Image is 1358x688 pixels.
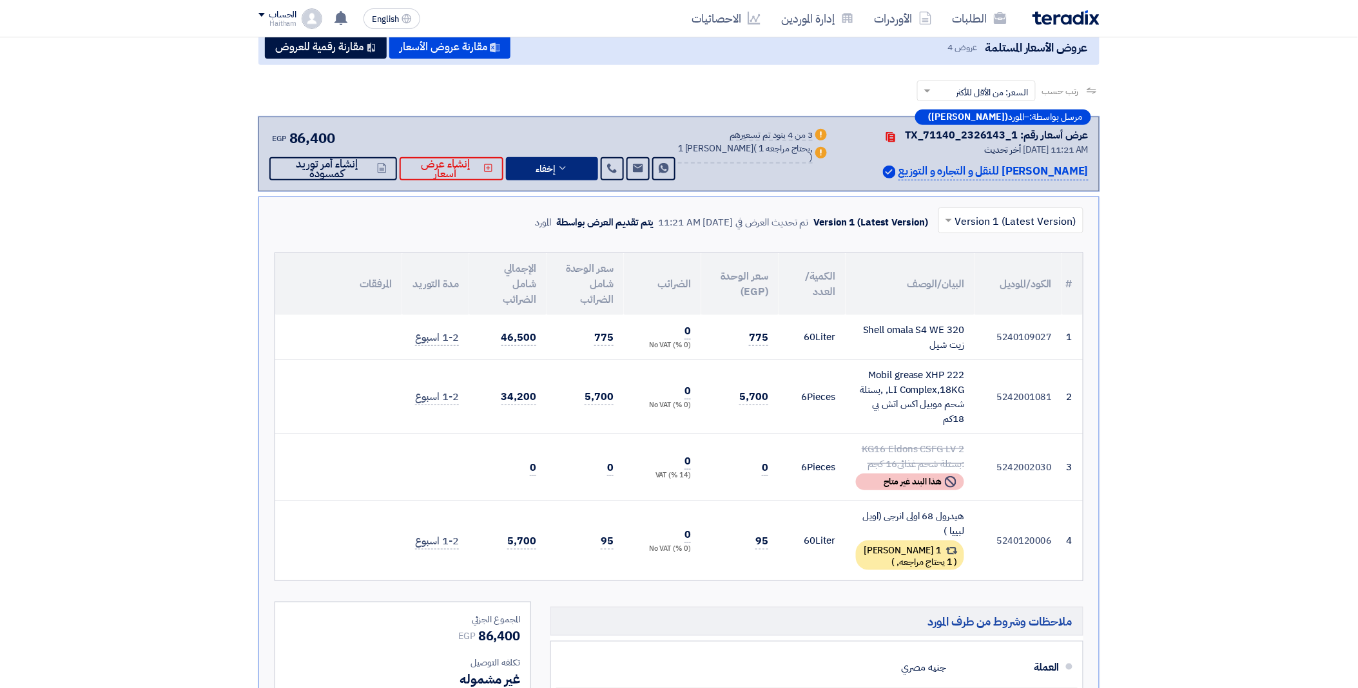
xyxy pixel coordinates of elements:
[501,389,536,405] span: 34,200
[634,470,691,481] div: (14 %) VAT
[929,113,1009,122] b: ([PERSON_NAME])
[302,8,322,29] img: profile_test.png
[547,253,624,315] th: سعر الوحدة شامل الضرائب
[1042,84,1079,98] span: رتب حسب
[975,434,1062,501] td: 5242002030
[269,10,296,21] div: الحساب
[634,340,691,351] div: (0 %) No VAT
[771,3,864,33] a: إدارة الموردين
[1062,360,1083,434] td: 2
[585,389,614,405] span: 5,700
[985,39,1088,56] span: عروض الأسعار المستلمة
[898,163,1089,180] p: [PERSON_NAME] للنقل و التجاره و التوزيع
[265,35,387,59] button: مقارنة رقمية للعروض
[684,454,691,470] span: 0
[624,253,701,315] th: الضرائب
[856,368,964,426] div: Mobil grease XHP 222 ,LI Complex,18KG ,بستلة شحم موبيل اكس اتش بي 18كم
[779,501,846,581] td: Liter
[856,540,964,570] div: 1 [PERSON_NAME]
[400,157,503,180] button: إنشاء عرض أسعار
[594,330,614,346] span: 775
[814,215,928,230] div: Version 1 (Latest Version)
[802,390,808,404] span: 6
[550,607,1083,636] h5: ملاحظات وشروط من طرف المورد
[272,133,287,144] span: EGP
[684,383,691,399] span: 0
[897,555,953,569] span: 1 يحتاج مراجعه,
[258,20,296,27] div: Haitham
[956,86,1029,99] span: السعر: من الأقل للأكثر
[984,143,1021,157] span: أخر تحديث
[634,544,691,555] div: (0 %) No VAT
[415,330,459,346] span: 1-2 اسبوع
[402,253,469,315] th: مدة التوريد
[846,253,975,315] th: البيان/الوصف
[902,655,946,680] div: جنيه مصري
[883,166,896,178] img: Verified Account
[779,315,846,360] td: Liter
[681,3,771,33] a: الاحصائيات
[678,144,813,164] div: 1 [PERSON_NAME]
[269,157,397,180] button: إنشاء أمر توريد كمسودة
[884,477,942,486] span: هذا البند غير متاح
[286,613,520,626] div: المجموع الجزئي
[458,629,476,643] span: EGP
[507,533,536,549] span: 5,700
[942,3,1017,33] a: الطلبات
[762,460,768,476] span: 0
[289,128,335,149] span: 86,400
[755,533,768,549] span: 95
[975,315,1062,360] td: 5240109027
[1009,113,1025,122] span: المورد
[1062,501,1083,581] td: 4
[286,656,520,669] div: تكلفه التوصيل
[536,164,555,174] span: إخفاء
[864,3,942,33] a: الأوردرات
[601,533,614,549] span: 95
[856,509,964,538] div: هيدرول 68 اولى انرجى (اويل لبييا )
[975,253,1062,315] th: الكود/الموديل
[389,35,510,59] button: مقارنة عروض الأسعار
[955,555,958,569] span: (
[749,330,768,346] span: 775
[659,215,809,230] div: تم تحديث العرض في [DATE] 11:21 AM
[915,110,1091,125] div: –
[779,434,846,501] td: Pieces
[905,128,1089,143] div: عرض أسعار رقم: TX_71140_2326143_1
[730,131,813,141] div: 3 من 4 بنود تم تسعيرهم
[1062,315,1083,360] td: 1
[530,460,536,476] span: 0
[535,215,551,230] div: المورد
[634,400,691,411] div: (0 %) No VAT
[701,253,779,315] th: سعر الوحدة (EGP)
[856,442,964,471] div: KG16 Eldons CSFG LV 2 :بستلة شحم غذائى16 كجم
[506,157,598,180] button: إخفاء
[1033,10,1100,25] img: Teradix logo
[1062,434,1083,501] td: 3
[275,253,402,315] th: المرفقات
[684,527,691,543] span: 0
[607,460,614,476] span: 0
[804,533,816,548] span: 60
[1062,253,1083,315] th: #
[415,533,459,549] span: 1-2 اسبوع
[759,142,813,155] span: 1 يحتاج مراجعه,
[975,501,1062,581] td: 5240120006
[501,330,536,346] span: 46,500
[1030,113,1083,122] span: مرسل بواسطة:
[280,159,374,178] span: إنشاء أمر توريد كمسودة
[1023,143,1089,157] span: [DATE] 11:21 AM
[892,555,895,569] span: )
[779,360,846,434] td: Pieces
[469,253,547,315] th: الإجمالي شامل الضرائب
[779,253,846,315] th: الكمية/العدد
[956,652,1060,683] div: العملة
[415,389,459,405] span: 1-2 اسبوع
[739,389,768,405] span: 5,700
[478,626,520,645] span: 86,400
[372,15,399,24] span: English
[947,41,977,54] span: عروض 4
[975,360,1062,434] td: 5242001081
[754,142,757,155] span: (
[556,215,654,230] div: يتم تقديم العرض بواسطة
